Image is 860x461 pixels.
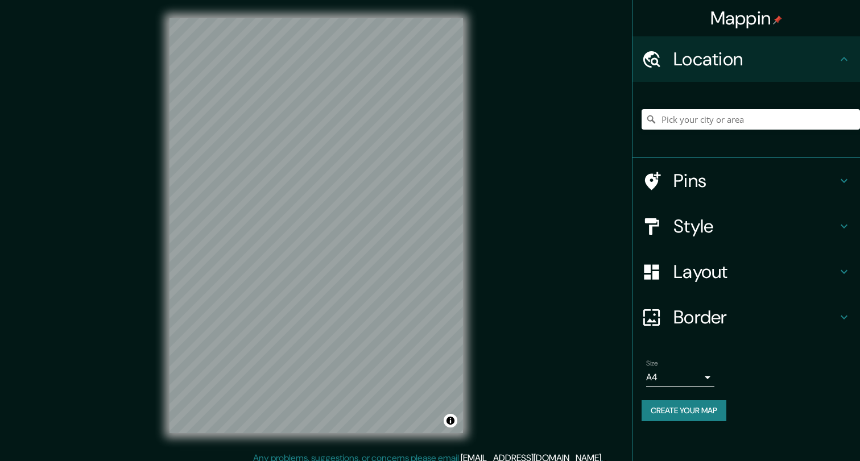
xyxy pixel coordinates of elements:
h4: Border [673,306,837,329]
div: Location [632,36,860,82]
h4: Location [673,48,837,70]
div: Layout [632,249,860,294]
h4: Layout [673,260,837,283]
h4: Mappin [710,7,783,30]
canvas: Map [169,18,463,433]
div: Pins [632,158,860,203]
iframe: Help widget launcher [759,417,847,448]
h4: Pins [673,169,837,192]
input: Pick your city or area [642,109,860,130]
h4: Style [673,215,837,238]
div: A4 [646,368,714,387]
div: Border [632,294,860,340]
div: Style [632,203,860,249]
button: Create your map [642,400,726,421]
button: Toggle attribution [444,414,457,427]
label: Size [646,359,658,368]
img: pin-icon.png [773,15,782,24]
